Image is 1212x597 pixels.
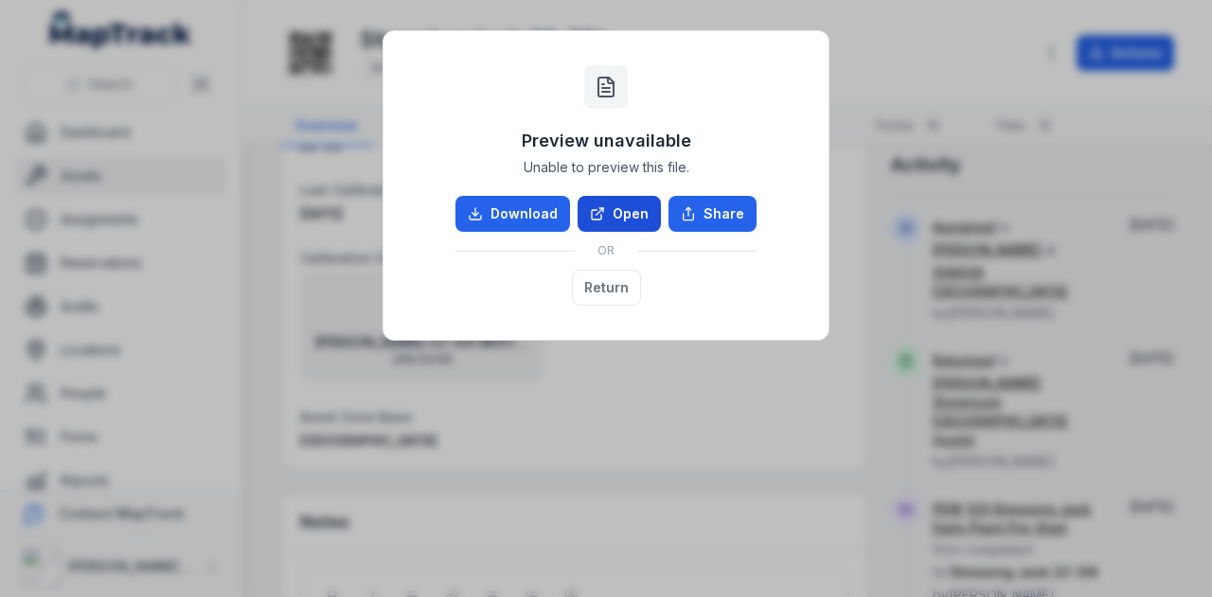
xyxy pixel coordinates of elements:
[572,270,641,306] button: Return
[578,196,661,232] a: Open
[524,158,689,177] span: Unable to preview this file.
[522,128,691,154] h3: Preview unavailable
[455,232,757,270] div: OR
[455,196,570,232] a: Download
[668,196,757,232] button: Share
